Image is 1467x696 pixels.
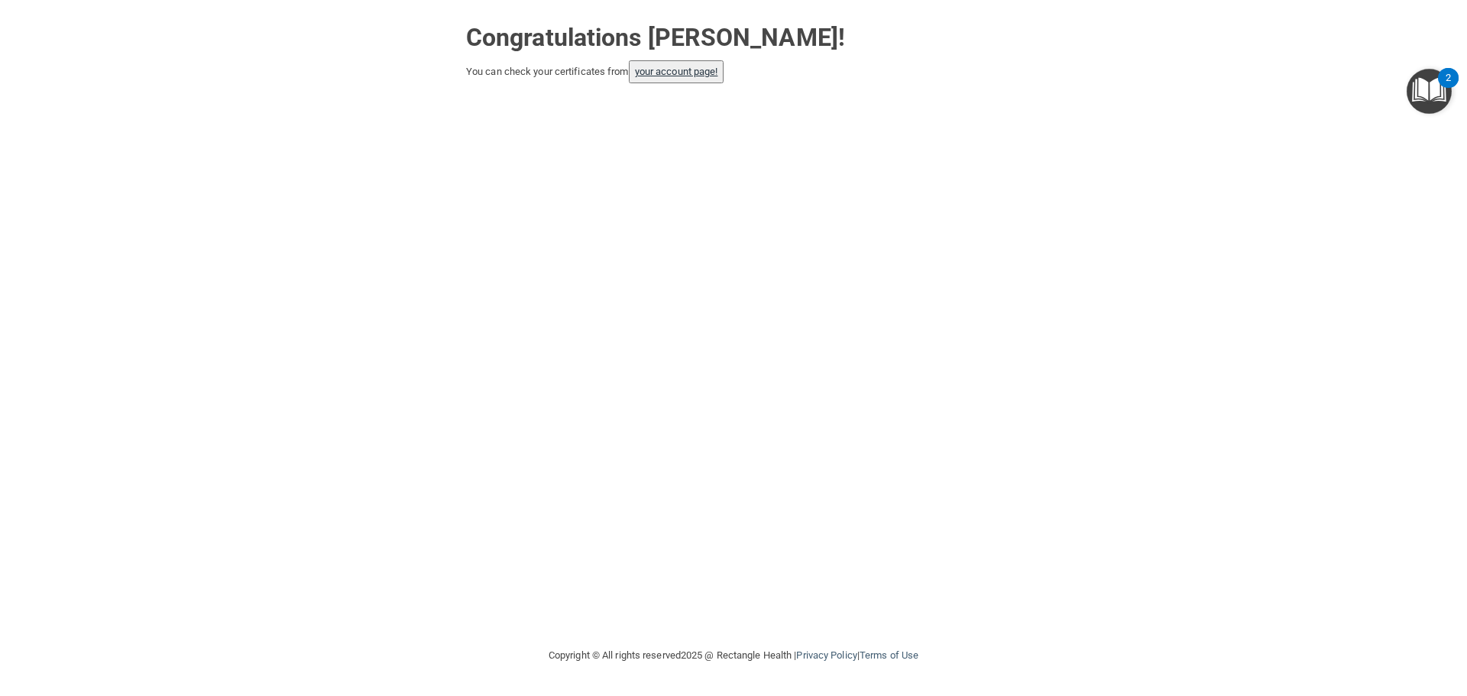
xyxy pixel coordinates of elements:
[455,631,1012,680] div: Copyright © All rights reserved 2025 @ Rectangle Health | |
[629,60,724,83] button: your account page!
[466,60,1001,83] div: You can check your certificates from
[860,649,918,661] a: Terms of Use
[1407,69,1452,114] button: Open Resource Center, 2 new notifications
[796,649,857,661] a: Privacy Policy
[1446,78,1451,98] div: 2
[635,66,718,77] a: your account page!
[466,23,845,52] strong: Congratulations [PERSON_NAME]!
